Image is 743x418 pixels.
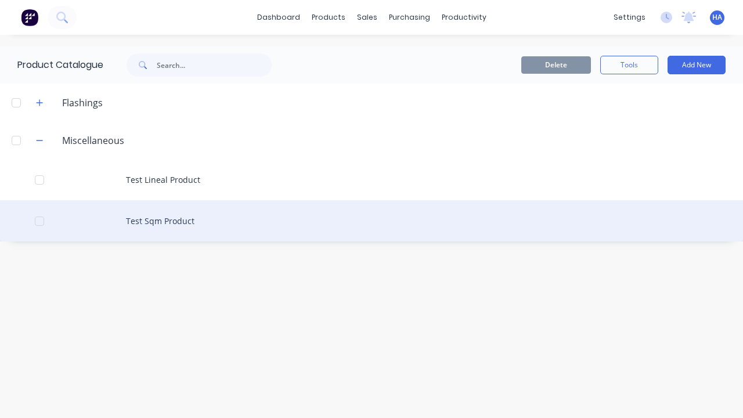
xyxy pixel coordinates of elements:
[251,9,306,26] a: dashboard
[608,9,651,26] div: settings
[53,96,112,110] div: Flashings
[53,134,134,147] div: Miscellaneous
[351,9,383,26] div: sales
[600,56,658,74] button: Tools
[712,12,722,23] span: HA
[521,56,591,74] button: Delete
[21,9,38,26] img: Factory
[157,53,272,77] input: Search...
[668,56,726,74] button: Add New
[383,9,436,26] div: purchasing
[436,9,492,26] div: productivity
[306,9,351,26] div: products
